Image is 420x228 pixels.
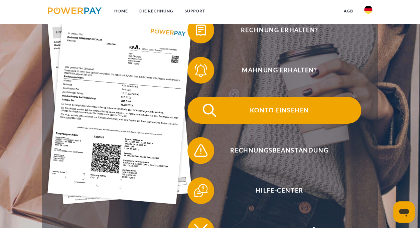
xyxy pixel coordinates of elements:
[197,57,361,84] span: Mahnung erhalten?
[192,142,209,159] img: qb_warning.svg
[192,22,209,38] img: qb_bill.svg
[197,97,361,124] span: Konto einsehen
[187,137,361,164] button: Rechnungsbeanstandung
[201,102,218,119] img: qb_search.svg
[197,17,361,43] span: Rechnung erhalten?
[134,5,179,17] a: DIE RECHNUNG
[192,62,209,79] img: qb_bell.svg
[393,201,415,223] iframe: Schaltfläche zum Öffnen des Messaging-Fensters
[179,5,211,17] a: SUPPORT
[338,5,359,17] a: agb
[187,17,361,43] button: Rechnung erhalten?
[197,137,361,164] span: Rechnungsbeanstandung
[48,11,192,204] img: single_invoice_powerpay_de.jpg
[109,5,134,17] a: Home
[187,97,361,124] button: Konto einsehen
[192,182,209,199] img: qb_help.svg
[197,177,361,204] span: Hilfe-Center
[187,57,361,84] button: Mahnung erhalten?
[187,177,361,204] button: Hilfe-Center
[364,6,372,14] img: de
[48,7,102,14] img: logo-powerpay.svg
